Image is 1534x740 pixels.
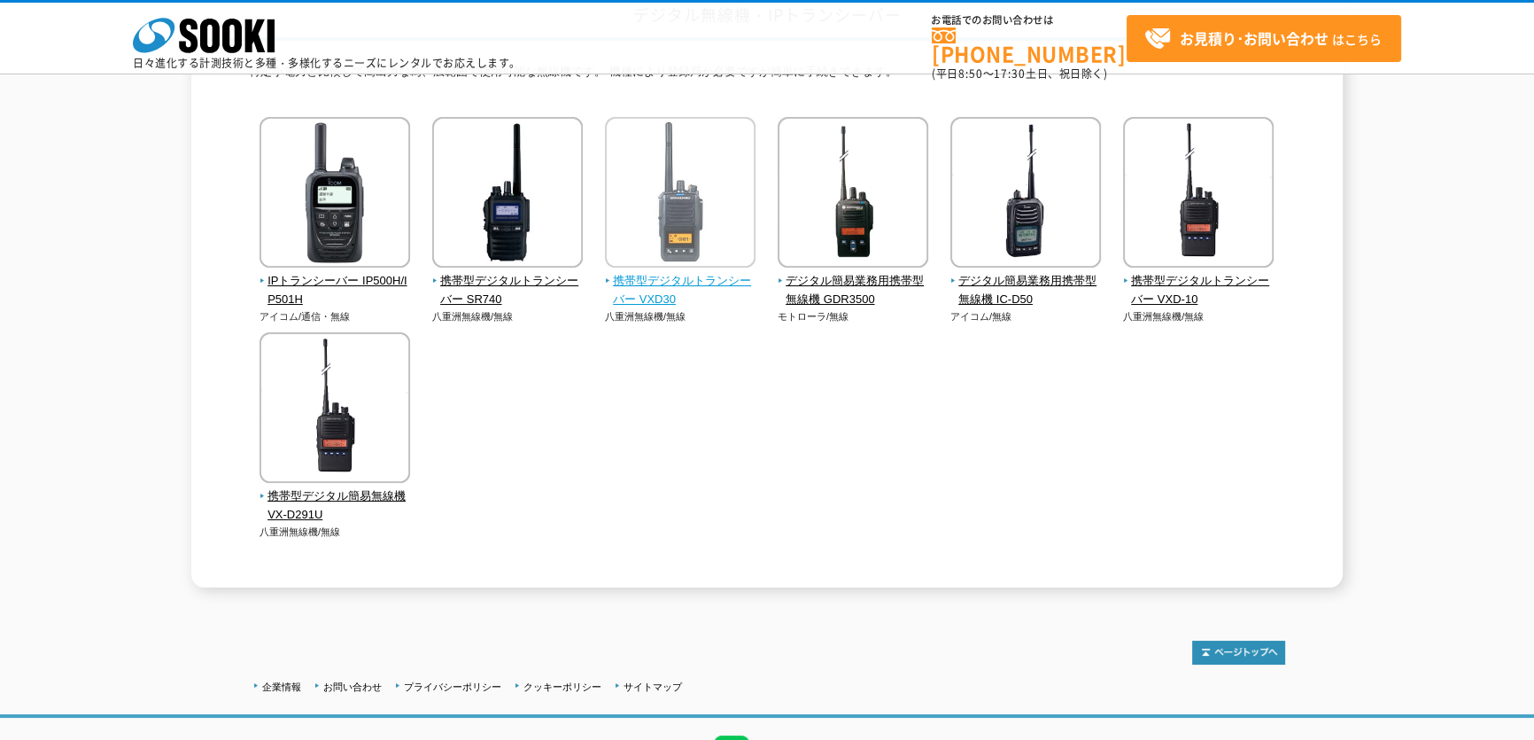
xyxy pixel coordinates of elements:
span: 携帯型デジタルトランシーバー SR740 [432,272,584,309]
p: アイコム/無線 [950,309,1102,324]
p: アイコム/通信・無線 [260,309,411,324]
strong: お見積り･お問い合わせ [1180,27,1329,49]
p: 八重洲無線機/無線 [260,525,411,540]
a: お見積り･お問い合わせはこちら [1127,15,1401,62]
span: デジタル簡易業務用携帯型無線機 GDR3500 [778,272,929,309]
a: IPトランシーバー IP500H/IP501H [260,255,411,308]
a: サイトマップ [624,682,682,692]
img: デジタル簡易業務用携帯型無線機 GDR3500 [778,117,928,272]
p: モトローラ/無線 [778,309,929,324]
span: はこちら [1144,26,1382,52]
span: 携帯型デジタルトランシーバー VXD30 [605,272,756,309]
p: 八重洲無線機/無線 [1123,309,1274,324]
span: デジタル簡易業務用携帯型無線機 IC-D50 [950,272,1102,309]
img: トップページへ [1192,641,1285,665]
img: IPトランシーバー IP500H/IP501H [260,117,410,272]
a: 携帯型デジタルトランシーバー VXD30 [605,255,756,308]
a: クッキーポリシー [523,682,601,692]
a: 企業情報 [262,682,301,692]
img: 携帯型デジタルトランシーバー VXD30 [605,117,755,272]
img: デジタル簡易業務用携帯型無線機 IC-D50 [950,117,1101,272]
img: 携帯型デジタルトランシーバー VXD-10 [1123,117,1274,272]
a: 携帯型デジタルトランシーバー SR740 [432,255,584,308]
span: お電話でのお問い合わせは [932,15,1127,26]
p: 八重洲無線機/無線 [605,309,756,324]
img: 携帯型デジタル簡易無線機 VX-D291U [260,332,410,487]
a: 携帯型デジタルトランシーバー VXD-10 [1123,255,1274,308]
span: 携帯型デジタル簡易無線機 VX-D291U [260,487,411,525]
a: お問い合わせ [323,682,382,692]
span: 携帯型デジタルトランシーバー VXD-10 [1123,272,1274,309]
span: IPトランシーバー IP500H/IP501H [260,272,411,309]
a: デジタル簡易業務用携帯型無線機 IC-D50 [950,255,1102,308]
a: デジタル簡易業務用携帯型無線機 GDR3500 [778,255,929,308]
span: 17:30 [994,66,1026,82]
a: [PHONE_NUMBER] [932,27,1127,64]
span: 8:50 [958,66,983,82]
a: 携帯型デジタル簡易無線機 VX-D291U [260,471,411,524]
p: 日々進化する計測技術と多種・多様化するニーズにレンタルでお応えします。 [133,58,521,68]
p: 八重洲無線機/無線 [432,309,584,324]
span: (平日 ～ 土日、祝日除く) [932,66,1107,82]
img: 携帯型デジタルトランシーバー SR740 [432,117,583,272]
a: プライバシーポリシー [404,682,501,692]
